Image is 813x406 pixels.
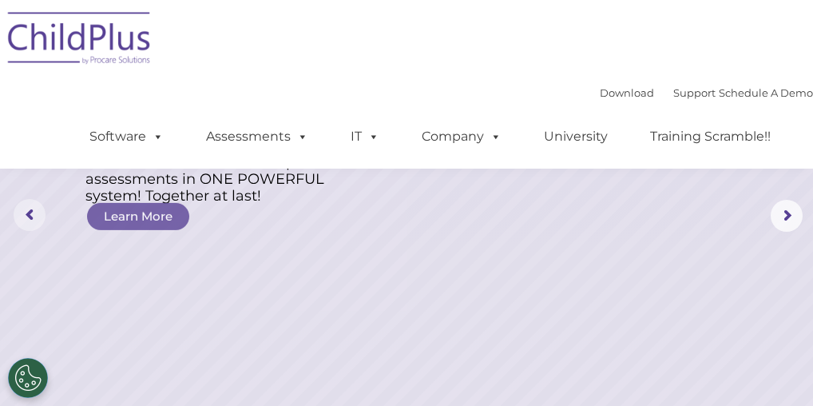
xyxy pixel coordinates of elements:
a: Schedule A Demo [719,86,813,99]
a: Learn More [87,203,189,230]
a: Training Scramble!! [634,121,787,153]
a: Software [73,121,180,153]
a: Assessments [190,121,324,153]
font: | [600,86,813,99]
a: IT [335,121,395,153]
rs-layer: Program management software combined with child development assessments in ONE POWERFUL system! T... [85,137,346,205]
iframe: Chat Widget [552,233,813,406]
button: Cookies Settings [8,358,48,398]
a: University [528,121,624,153]
a: Support [673,86,716,99]
a: Download [600,86,654,99]
a: Company [406,121,518,153]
